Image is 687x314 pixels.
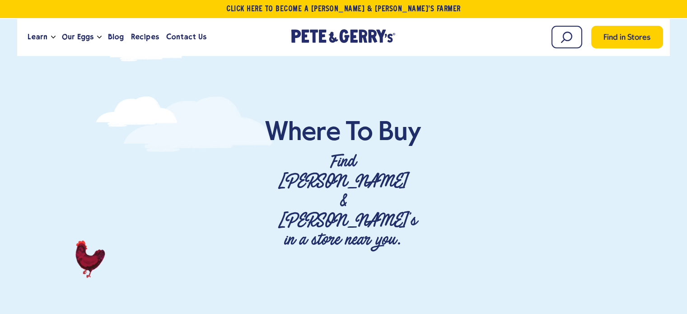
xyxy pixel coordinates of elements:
[603,32,650,44] span: Find in Stores
[166,31,206,42] span: Contact Us
[62,31,93,42] span: Our Eggs
[379,120,421,147] span: Buy
[127,25,162,49] a: Recipes
[278,152,408,249] p: Find [PERSON_NAME] & [PERSON_NAME]'s in a store near you.
[24,25,51,49] a: Learn
[108,31,124,42] span: Blog
[265,120,341,147] span: Where
[591,26,663,48] a: Find in Stores
[163,25,210,49] a: Contact Us
[104,25,127,49] a: Blog
[58,25,97,49] a: Our Eggs
[131,31,159,42] span: Recipes
[28,31,47,42] span: Learn
[97,36,102,39] button: Open the dropdown menu for Our Eggs
[551,26,582,48] input: Search
[346,120,373,147] span: To
[51,36,56,39] button: Open the dropdown menu for Learn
